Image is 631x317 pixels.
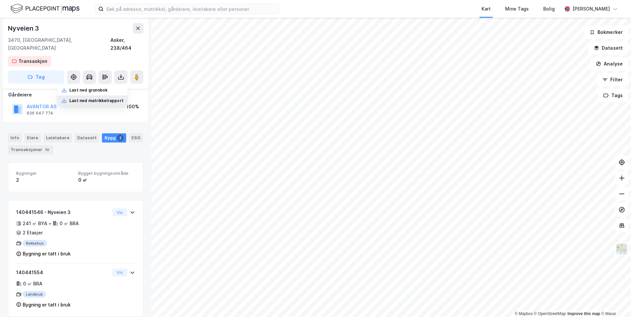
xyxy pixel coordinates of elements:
[27,111,53,116] div: 936 647 774
[23,301,71,309] div: Bygning er tatt i bruk
[515,311,533,316] a: Mapbox
[534,311,566,316] a: OpenStreetMap
[126,103,139,111] div: 100%
[43,133,72,143] div: Leietakere
[584,26,628,39] button: Bokmerker
[78,171,135,176] span: Bygget bygningsområde
[110,36,143,52] div: Asker, 238/464
[23,250,71,258] div: Bygning er tatt i bruk
[8,70,64,84] button: Tag
[59,220,79,227] div: 0 ㎡ BRA
[598,285,631,317] div: Kontrollprogram for chat
[481,5,491,13] div: Kart
[590,57,628,70] button: Analyse
[568,311,600,316] a: Improve this map
[573,5,610,13] div: [PERSON_NAME]
[75,133,99,143] div: Datasett
[78,176,135,184] div: 0 ㎡
[16,171,73,176] span: Bygninger
[102,133,126,143] div: Bygg
[8,145,53,154] div: Transaksjoner
[598,89,628,102] button: Tags
[543,5,555,13] div: Bolig
[23,280,42,288] div: 0 ㎡ BRA
[8,133,22,143] div: Info
[597,73,628,86] button: Filter
[8,91,143,99] div: Gårdeiere
[112,208,127,216] button: Vis
[505,5,529,13] div: Mine Tags
[117,135,124,141] div: 2
[18,57,47,65] div: Transaskjon
[16,176,73,184] div: 2
[11,3,80,14] img: logo.f888ab2527a4732fd821a326f86c7f29.svg
[8,23,40,34] div: Nyveien 3
[16,269,110,277] div: 140441554
[44,146,51,153] div: 10
[69,98,124,103] div: Last ned matrikkelrapport
[129,133,143,143] div: ESG
[16,208,110,216] div: 140441546 - Nyveien 3
[112,269,127,277] button: Vis
[8,36,110,52] div: 3470, [GEOGRAPHIC_DATA], [GEOGRAPHIC_DATA]
[588,41,628,55] button: Datasett
[24,133,41,143] div: Eiere
[616,243,628,255] img: Z
[104,4,279,14] input: Søk på adresse, matrikkel, gårdeiere, leietakere eller personer
[598,285,631,317] iframe: Chat Widget
[69,88,107,93] div: Last ned grunnbok
[23,220,47,227] div: 241 ㎡ BYA
[49,221,51,226] div: •
[23,229,43,237] div: 2 Etasjer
